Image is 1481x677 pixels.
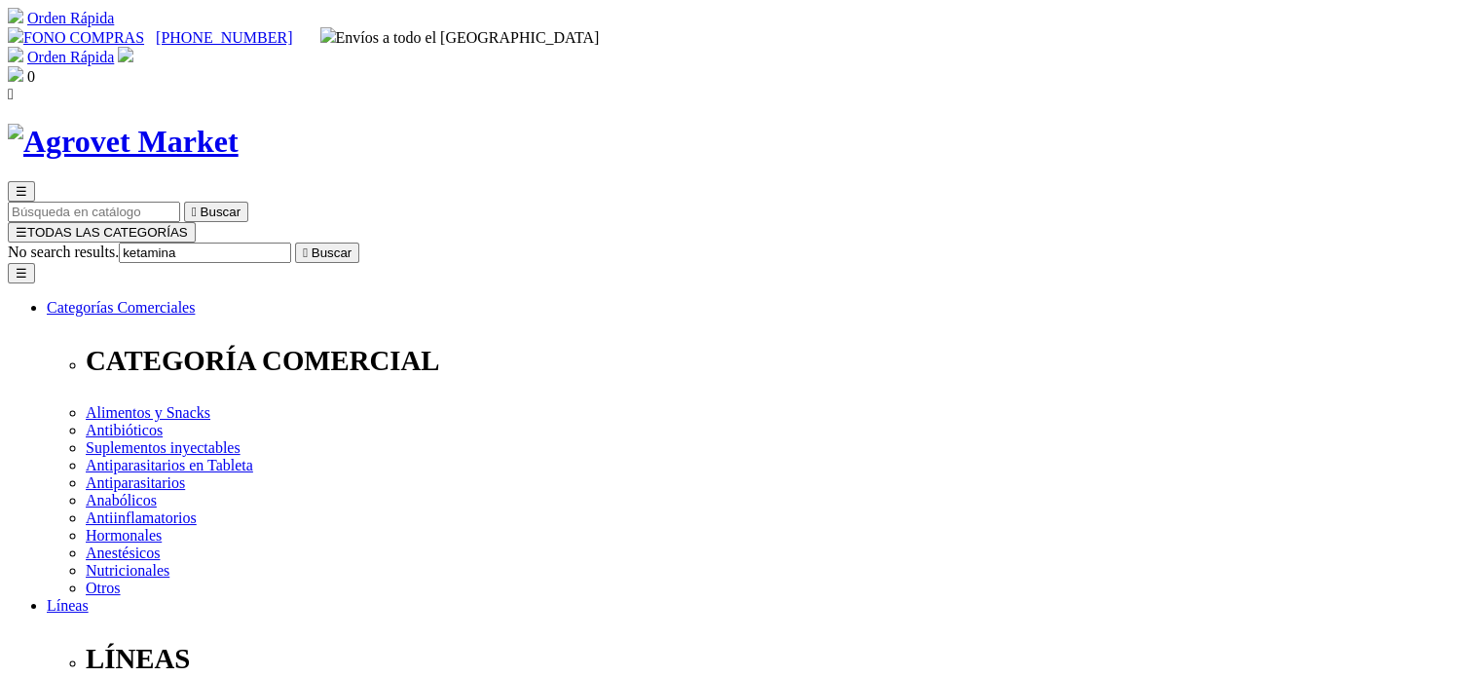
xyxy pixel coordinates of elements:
[8,202,180,222] input: Buscar
[16,225,27,240] span: ☰
[118,49,133,65] a: Acceda a su cuenta de cliente
[8,66,23,82] img: shopping-bag.svg
[86,404,210,421] a: Alimentos y Snacks
[184,202,248,222] button:  Buscar
[156,29,292,46] a: [PHONE_NUMBER]
[16,184,27,199] span: ☰
[8,124,239,160] img: Agrovet Market
[86,457,253,473] a: Antiparasitarios en Tableta
[86,643,1473,675] p: LÍNEAS
[86,345,1473,377] p: CATEGORÍA COMERCIAL
[8,181,35,202] button: ☰
[303,245,308,260] i: 
[47,299,195,316] a: Categorías Comerciales
[8,263,35,283] button: ☰
[10,466,336,667] iframe: Brevo live chat
[295,243,359,263] button:  Buscar
[118,47,133,62] img: user.svg
[8,8,23,23] img: shopping-cart.svg
[8,29,144,46] a: FONO COMPRAS
[320,27,336,43] img: delivery-truck.svg
[192,205,197,219] i: 
[86,422,163,438] a: Antibióticos
[320,29,600,46] span: Envíos a todo el [GEOGRAPHIC_DATA]
[8,222,196,243] button: ☰TODAS LAS CATEGORÍAS
[8,86,14,102] i: 
[8,27,23,43] img: phone.svg
[86,439,241,456] a: Suplementos inyectables
[8,244,119,260] span: No search results.
[27,10,114,26] a: Orden Rápida
[119,243,291,263] input: Buscar
[27,68,35,85] span: 0
[201,205,241,219] span: Buscar
[8,47,23,62] img: shopping-cart.svg
[312,245,352,260] span: Buscar
[27,49,114,65] a: Orden Rápida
